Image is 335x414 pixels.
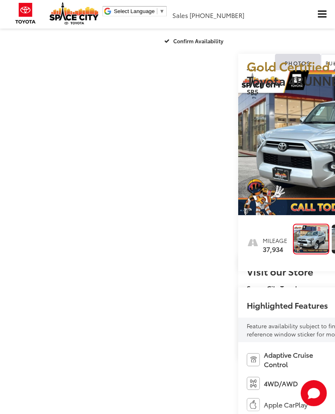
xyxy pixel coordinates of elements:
img: 4WD/AWD [247,377,260,390]
a: Select Language​ [114,8,165,14]
span: Gold Certified [247,57,330,75]
button: Toggle Chat Window [301,380,327,406]
h2: Highlighted Features [247,300,328,309]
span: 4WD/AWD [264,379,298,388]
span: Sales [172,11,188,20]
a: Expand Photo 0 [293,224,329,254]
img: Apple CarPlay [247,398,260,411]
img: 2024 Toyota 4RUNNER SR5 [293,226,329,252]
span: Confirm Availability [173,37,223,45]
svg: Start Chat [301,380,327,406]
span: SR5 [247,87,258,96]
span: [PHONE_NUMBER] [190,11,244,20]
button: Confirm Availability [160,33,230,48]
span: ▼ [159,8,165,14]
img: Adaptive Cruise Control [247,353,260,366]
img: Space City Toyota [49,2,98,24]
span: Adaptive Cruise Control [264,350,331,369]
a: Photos [275,54,321,70]
span: Select Language [114,8,155,14]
